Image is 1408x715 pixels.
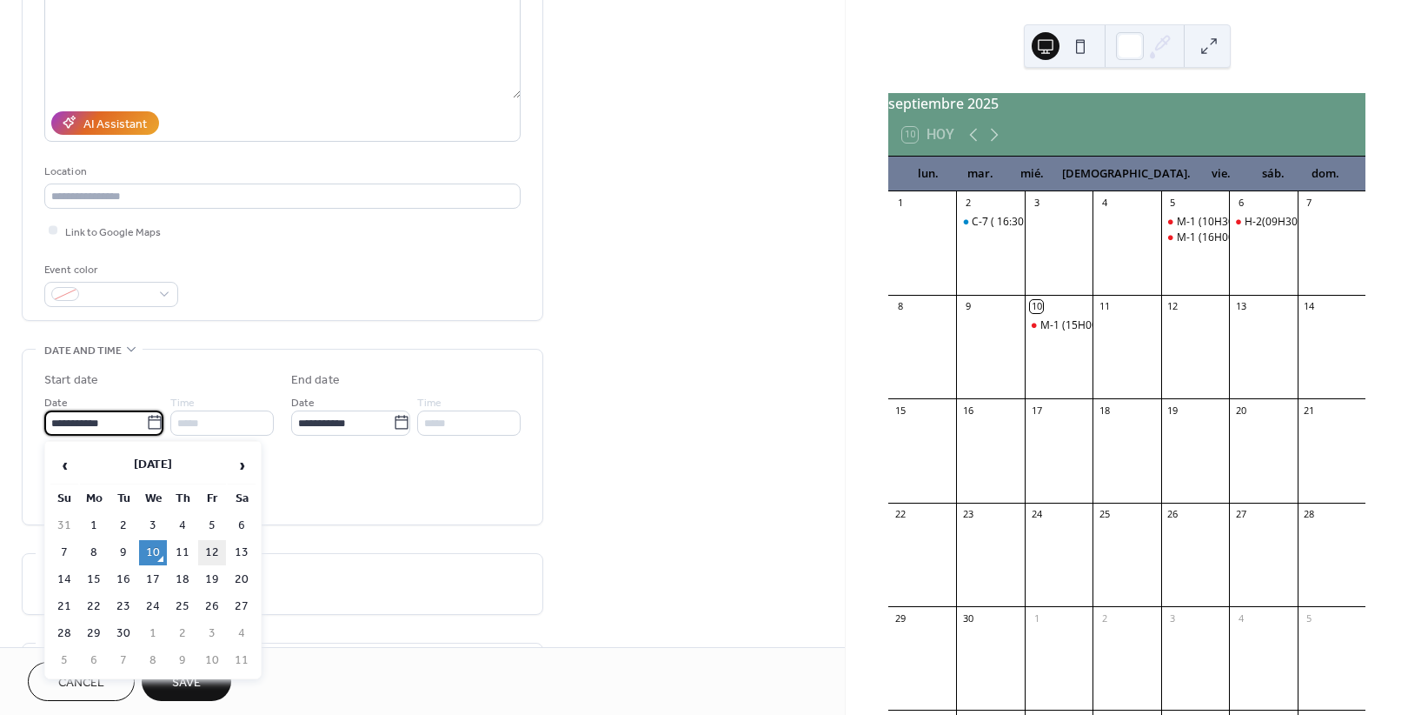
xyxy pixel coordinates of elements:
div: Event color [44,261,175,279]
div: M-1 (10H30-11H30) CAN1 [1177,215,1304,230]
div: 26 [1166,508,1179,521]
div: End date [291,371,340,390]
td: 7 [110,648,137,673]
td: 18 [169,567,196,592]
div: H-2(09H30-10H30)CAN#1 [1245,215,1371,230]
td: 30 [110,621,137,646]
div: 2 [961,197,974,210]
div: lun. [902,157,954,191]
td: 29 [80,621,108,646]
td: 10 [139,540,167,565]
div: M-1 (10H30-11H30) CAN1 [1161,215,1229,230]
td: 14 [50,567,78,592]
div: 23 [961,508,974,521]
td: 9 [110,540,137,565]
div: 21 [1303,404,1316,417]
div: M-1 (15H00-16H00) CAN1 [1025,318,1093,333]
div: 10 [1030,300,1043,313]
div: M-1 (15H00-16H00) CAN1 [1040,318,1167,333]
div: 29 [893,611,907,625]
div: mar. [954,157,1006,191]
div: vie. [1195,157,1247,191]
td: 27 [228,594,256,619]
span: Time [417,393,442,411]
td: 24 [139,594,167,619]
div: 14 [1303,300,1316,313]
td: 4 [169,513,196,538]
div: 11 [1098,300,1111,313]
div: 19 [1166,404,1179,417]
th: Th [169,486,196,511]
div: AI Assistant [83,115,147,133]
div: M-1 (16H00-17H00) CAN1 [1161,231,1229,245]
div: 1 [893,197,907,210]
td: 10 [198,648,226,673]
td: 4 [228,621,256,646]
th: Su [50,486,78,511]
a: Cancel [28,662,135,701]
span: Date [44,393,68,411]
td: 1 [139,621,167,646]
td: 16 [110,567,137,592]
div: 13 [1234,300,1247,313]
td: 25 [169,594,196,619]
span: Time [170,393,195,411]
div: 22 [893,508,907,521]
div: 3 [1166,611,1179,625]
button: AI Assistant [51,111,159,135]
div: 9 [961,300,974,313]
td: 13 [228,540,256,565]
div: 25 [1098,508,1111,521]
div: 16 [961,404,974,417]
div: C-7 ( 16:30 a 17:30 ) cancha 1 [972,215,1114,230]
div: Start date [44,371,98,390]
td: 20 [228,567,256,592]
td: 21 [50,594,78,619]
div: 30 [961,611,974,625]
div: 12 [1166,300,1179,313]
th: We [139,486,167,511]
span: › [229,448,255,483]
div: 20 [1234,404,1247,417]
span: Date [291,393,315,411]
td: 6 [228,513,256,538]
div: mié. [1006,157,1059,191]
div: dom. [1299,157,1352,191]
th: [DATE] [80,447,226,484]
td: 1 [80,513,108,538]
td: 19 [198,567,226,592]
span: Link to Google Maps [65,223,161,241]
td: 8 [80,540,108,565]
td: 3 [198,621,226,646]
td: 2 [110,513,137,538]
div: 5 [1166,197,1179,210]
div: 3 [1030,197,1043,210]
td: 9 [169,648,196,673]
td: 15 [80,567,108,592]
span: Date and time [44,342,122,360]
div: 7 [1303,197,1316,210]
div: 18 [1098,404,1111,417]
div: septiembre 2025 [888,93,1365,114]
div: [DEMOGRAPHIC_DATA]. [1058,157,1195,191]
td: 11 [228,648,256,673]
div: Location [44,163,517,181]
td: 12 [198,540,226,565]
th: Tu [110,486,137,511]
div: 5 [1303,611,1316,625]
td: 11 [169,540,196,565]
td: 28 [50,621,78,646]
td: 8 [139,648,167,673]
div: 15 [893,404,907,417]
button: Save [142,662,231,701]
span: Cancel [58,674,104,692]
div: 4 [1098,197,1111,210]
th: Mo [80,486,108,511]
td: 26 [198,594,226,619]
th: Fr [198,486,226,511]
div: 24 [1030,508,1043,521]
div: C-7 ( 16:30 a 17:30 ) cancha 1 [956,215,1024,230]
td: 22 [80,594,108,619]
div: sáb. [1247,157,1299,191]
div: 4 [1234,611,1247,625]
